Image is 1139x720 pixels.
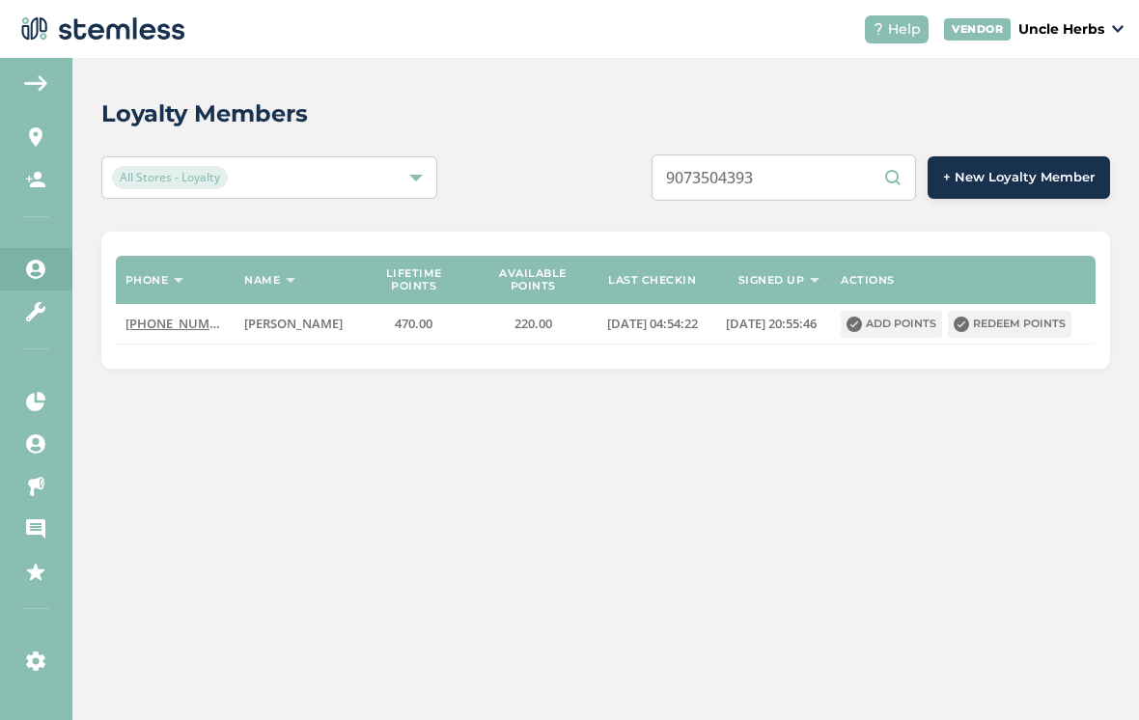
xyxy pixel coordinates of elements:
span: + New Loyalty Member [943,168,1095,187]
span: All Stores - Loyalty [112,166,228,189]
span: [DATE] 20:55:46 [726,315,817,332]
span: Help [888,19,921,40]
img: icon-help-white-03924b79.svg [873,23,884,35]
div: VENDOR [944,18,1011,41]
button: Redeem points [948,311,1071,338]
label: Last checkin [608,274,696,287]
label: Cameron Byars [244,316,345,332]
th: Actions [831,256,1096,304]
p: Uncle Herbs [1018,19,1104,40]
img: icon_down-arrow-small-66adaf34.svg [1112,25,1124,33]
iframe: Chat Widget [1042,627,1139,720]
img: logo-dark-0685b13c.svg [15,10,185,48]
button: + New Loyalty Member [928,156,1110,199]
button: Add points [841,311,942,338]
span: [DATE] 04:54:22 [607,315,698,332]
label: Phone [125,274,169,287]
img: icon-sort-1e1d7615.svg [174,278,183,283]
label: 470.00 [364,316,464,332]
span: [PHONE_NUMBER] [125,315,236,332]
label: 2024-05-17 20:55:46 [721,316,821,332]
img: icon-sort-1e1d7615.svg [810,278,820,283]
label: Name [244,274,280,287]
span: 220.00 [514,315,552,332]
input: Search [652,154,916,201]
label: Available points [483,267,583,292]
span: 470.00 [395,315,432,332]
label: Signed up [738,274,805,287]
img: icon-sort-1e1d7615.svg [286,278,295,283]
h2: Loyalty Members [101,97,308,131]
label: 220.00 [483,316,583,332]
img: icon-arrow-back-accent-c549486e.svg [24,75,47,91]
label: Lifetime points [364,267,464,292]
label: 2025-07-29 04:54:22 [602,316,703,332]
label: (907) 351-7484 [125,316,226,332]
span: [PERSON_NAME] [244,315,343,332]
